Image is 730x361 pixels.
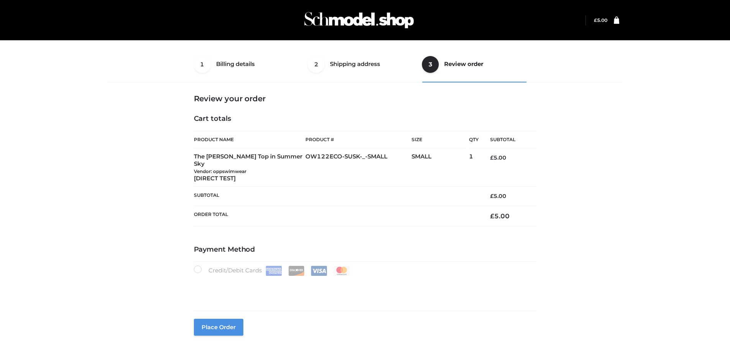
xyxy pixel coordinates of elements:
th: Size [412,131,465,148]
img: Visa [311,266,327,276]
th: Subtotal [479,131,536,148]
td: The [PERSON_NAME] Top in Summer Sky [DIRECT TEST] [194,148,306,187]
button: Place order [194,319,243,336]
bdi: 5.00 [594,17,607,23]
img: Discover [288,266,305,276]
span: £ [594,17,597,23]
a: £5.00 [594,17,607,23]
label: Credit/Debit Cards [194,265,351,276]
h3: Review your order [194,94,536,103]
th: Product # [305,131,412,148]
h4: Payment Method [194,246,536,254]
th: Subtotal [194,187,479,206]
td: SMALL [412,148,469,187]
img: Schmodel Admin 964 [302,5,417,35]
span: £ [490,193,494,199]
bdi: 5.00 [490,154,506,161]
small: Vendor: oppswimwear [194,168,246,174]
img: Mastercard [333,266,350,276]
th: Qty [469,131,479,148]
td: 1 [469,148,479,187]
td: OW122ECO-SUSK-_-SMALL [305,148,412,187]
h4: Cart totals [194,115,536,123]
bdi: 5.00 [490,193,506,199]
th: Product Name [194,131,306,148]
img: Amex [266,266,282,276]
span: £ [490,212,494,220]
iframe: Secure payment input frame [192,274,535,302]
bdi: 5.00 [490,212,510,220]
span: £ [490,154,494,161]
th: Order Total [194,206,479,226]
